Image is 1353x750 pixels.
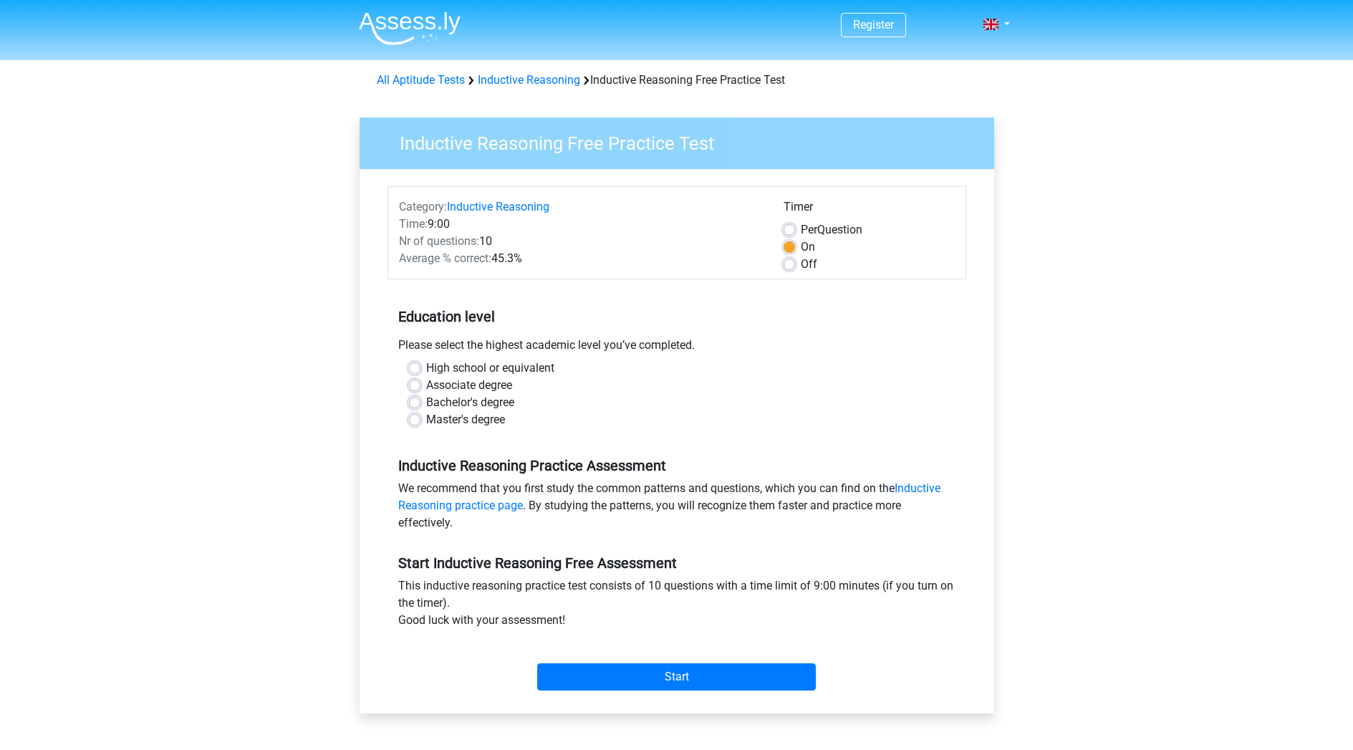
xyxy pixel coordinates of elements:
[388,233,773,250] div: 10
[801,221,862,239] label: Question
[399,234,479,248] span: Nr of questions:
[387,577,966,635] div: This inductive reasoning practice test consists of 10 questions with a time limit of 9:00 minutes...
[359,11,461,45] img: Assessly
[537,663,816,691] input: Start
[398,554,955,572] h5: Start Inductive Reasoning Free Assessment
[387,480,966,537] div: We recommend that you first study the common patterns and questions, which you can find on the . ...
[398,302,955,331] h5: Education level
[388,250,773,267] div: 45.3%
[853,18,894,32] a: Register
[801,223,817,236] span: Per
[399,251,491,265] span: Average % correct:
[399,217,428,231] span: Time:
[387,337,966,360] div: Please select the highest academic level you’ve completed.
[399,200,447,213] span: Category:
[447,200,549,213] a: Inductive Reasoning
[398,457,955,474] h5: Inductive Reasoning Practice Assessment
[784,198,955,221] div: Timer
[426,360,554,377] label: High school or equivalent
[382,127,983,155] h3: Inductive Reasoning Free Practice Test
[426,394,514,411] label: Bachelor's degree
[426,377,512,394] label: Associate degree
[801,256,817,273] label: Off
[478,73,580,87] a: Inductive Reasoning
[377,73,465,87] a: All Aptitude Tests
[388,216,773,233] div: 9:00
[371,72,983,89] div: Inductive Reasoning Free Practice Test
[801,239,815,256] label: On
[426,411,505,428] label: Master's degree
